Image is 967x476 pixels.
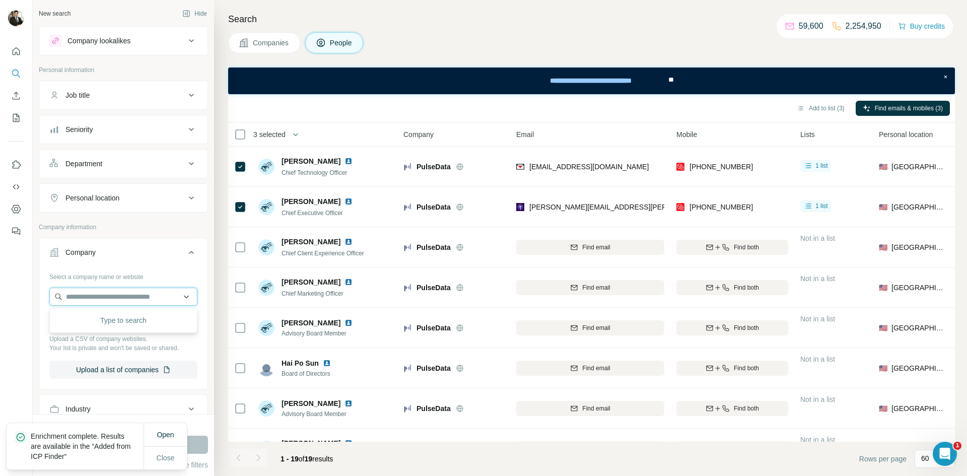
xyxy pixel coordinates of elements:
[800,355,835,363] span: Not in a list
[8,222,24,240] button: Feedback
[516,401,664,416] button: Find email
[344,238,353,246] img: LinkedIn logo
[689,163,753,171] span: [PHONE_NUMBER]
[39,83,208,107] button: Job title
[282,277,340,287] span: [PERSON_NAME]
[879,403,887,414] span: 🇺🇸
[734,404,759,413] span: Find both
[258,199,274,215] img: Avatar
[676,320,788,335] button: Find both
[282,410,357,419] span: Advisory Board Member
[8,200,24,218] button: Dashboard
[875,104,943,113] span: Find emails & mobiles (3)
[39,117,208,142] button: Seniority
[65,124,93,134] div: Seniority
[879,363,887,373] span: 🇺🇸
[49,361,197,379] button: Upload a list of companies
[582,323,610,332] span: Find email
[39,397,208,421] button: Industry
[417,283,451,293] span: PulseData
[734,283,759,292] span: Find both
[403,203,411,211] img: Logo of PulseData
[8,156,24,174] button: Use Surfe on LinkedIn
[330,38,353,48] span: People
[856,101,950,116] button: Find emails & mobiles (3)
[933,442,957,466] iframe: Intercom live chat
[403,284,411,292] img: Logo of PulseData
[281,455,333,463] span: results
[582,404,610,413] span: Find email
[891,283,945,293] span: [GEOGRAPHIC_DATA]
[516,441,664,456] button: Find email
[879,283,887,293] span: 🇺🇸
[582,364,610,373] span: Find email
[734,243,759,252] span: Find both
[800,436,835,444] span: Not in a list
[282,210,343,217] span: Chief Executive Officer
[676,441,788,456] button: Find both
[67,36,130,46] div: Company lookalikes
[815,201,828,211] span: 1 list
[344,278,353,286] img: LinkedIn logo
[800,315,835,323] span: Not in a list
[417,363,451,373] span: PulseData
[49,344,197,353] p: Your list is private and won't be saved or shared.
[676,129,697,140] span: Mobile
[891,162,945,172] span: [GEOGRAPHIC_DATA]
[582,283,610,292] span: Find email
[282,196,340,207] span: [PERSON_NAME]
[344,439,353,447] img: LinkedIn logo
[417,202,451,212] span: PulseData
[676,162,684,172] img: provider prospeo logo
[39,9,71,18] div: New search
[157,431,174,439] span: Open
[282,237,340,247] span: [PERSON_NAME]
[228,67,955,94] iframe: Banner
[790,101,852,116] button: Add to list (3)
[879,129,933,140] span: Personal location
[800,234,835,242] span: Not in a list
[282,358,319,368] span: Hai Po Sun
[403,324,411,332] img: Logo of PulseData
[676,240,788,255] button: Find both
[344,319,353,327] img: LinkedIn logo
[344,197,353,206] img: LinkedIn logo
[516,129,534,140] span: Email
[403,243,411,251] img: Logo of PulseData
[846,20,881,32] p: 2,254,950
[258,239,274,255] img: Avatar
[258,280,274,296] img: Avatar
[39,223,208,232] p: Company information
[150,449,182,467] button: Close
[676,202,684,212] img: provider prospeo logo
[49,268,197,282] div: Select a company name or website
[815,161,828,170] span: 1 list
[921,453,929,463] p: 60
[282,329,357,338] span: Advisory Board Member
[299,455,305,463] span: of
[898,19,945,33] button: Buy credits
[8,178,24,196] button: Use Surfe API
[323,359,331,367] img: LinkedIn logo
[150,426,181,444] button: Open
[689,203,753,211] span: [PHONE_NUMBER]
[529,203,765,211] span: [PERSON_NAME][EMAIL_ADDRESS][PERSON_NAME][DOMAIN_NAME]
[305,455,313,463] span: 19
[228,12,955,26] h4: Search
[344,399,353,407] img: LinkedIn logo
[49,334,197,344] p: Upload a CSV of company websites.
[891,202,945,212] span: [GEOGRAPHIC_DATA]
[253,129,286,140] span: 3 selected
[879,323,887,333] span: 🇺🇸
[891,363,945,373] span: [GEOGRAPHIC_DATA]
[800,395,835,403] span: Not in a list
[65,404,91,414] div: Industry
[282,290,343,297] span: Chief Marketing Officer
[65,247,96,257] div: Company
[8,64,24,83] button: Search
[8,109,24,127] button: My lists
[52,310,195,330] div: Type to search
[516,162,524,172] img: provider findymail logo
